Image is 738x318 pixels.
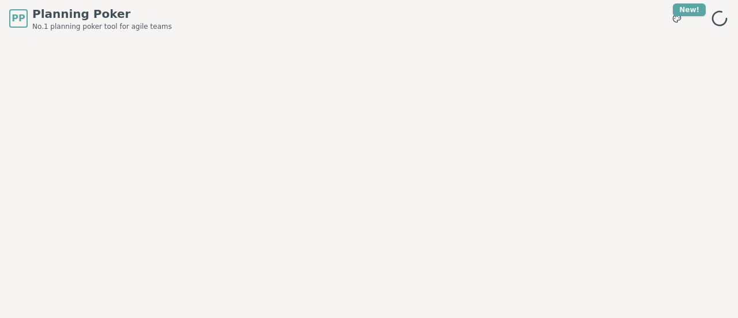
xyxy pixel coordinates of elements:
div: New! [673,3,706,16]
a: PPPlanning PokerNo.1 planning poker tool for agile teams [9,6,172,31]
span: Planning Poker [32,6,172,22]
span: No.1 planning poker tool for agile teams [32,22,172,31]
span: PP [12,12,25,25]
button: New! [667,8,687,29]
